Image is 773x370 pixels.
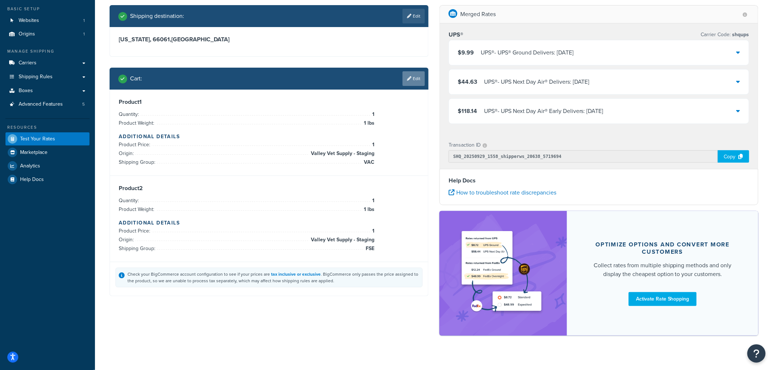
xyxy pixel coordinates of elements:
[83,31,85,37] span: 1
[5,124,90,131] div: Resources
[119,236,136,243] span: Origin:
[5,173,90,186] a: Help Docs
[130,13,184,19] h2: Shipping destination :
[119,150,136,157] span: Origin:
[19,74,53,80] span: Shipping Rules
[19,18,39,24] span: Websites
[718,150,749,163] div: Copy
[701,30,749,40] p: Carrier Code:
[458,48,474,57] span: $9.99
[271,271,321,277] a: tax inclusive or exclusive
[19,101,63,107] span: Advanced Features
[20,150,47,156] span: Marketplace
[584,261,741,279] div: Collect rates from multiple shipping methods and only display the cheapest option to your customers.
[20,177,44,183] span: Help Docs
[481,48,574,58] div: UPS® - UPS® Ground Delivers: [DATE]
[370,196,374,205] span: 1
[484,77,590,87] div: UPS® - UPS Next Day Air® Delivers: [DATE]
[309,149,374,158] span: Valley Vet Supply - Staging
[5,70,90,84] a: Shipping Rules
[5,14,90,27] a: Websites1
[362,119,374,128] span: 1 lbs
[629,292,697,306] a: Activate Rate Shopping
[731,31,749,38] span: shqups
[5,56,90,70] a: Carriers
[458,78,477,86] span: $44.63
[5,27,90,41] li: Origins
[449,140,481,150] p: Transaction ID
[19,88,33,94] span: Boxes
[5,84,90,98] a: Boxes
[5,132,90,146] a: Test Your Rates
[5,159,90,173] a: Analytics
[460,9,496,19] p: Merged Rates
[130,75,142,82] h2: Cart :
[362,158,374,167] span: VAC
[370,227,374,235] span: 1
[484,106,603,116] div: UPS® - UPS Next Day Air® Early Delivers: [DATE]
[370,110,374,119] span: 1
[5,48,90,54] div: Manage Shipping
[119,98,419,106] h3: Product 1
[119,110,141,118] span: Quantity:
[119,158,157,166] span: Shipping Group:
[119,133,419,140] h4: Additional Details
[119,227,152,235] span: Product Price:
[119,197,141,204] span: Quantity:
[119,219,419,227] h4: Additional Details
[449,188,556,197] a: How to troubleshoot rate discrepancies
[82,101,85,107] span: 5
[449,176,749,185] h4: Help Docs
[127,271,419,284] div: Check your BigCommerce account configuration to see if your prices are . BigCommerce only passes ...
[5,14,90,27] li: Websites
[584,241,741,256] div: Optimize options and convert more customers
[370,140,374,149] span: 1
[119,36,419,43] h3: [US_STATE], 66061 , [GEOGRAPHIC_DATA]
[119,205,156,213] span: Product Weight:
[19,31,35,37] span: Origins
[19,60,37,66] span: Carriers
[119,245,157,252] span: Shipping Group:
[403,9,425,23] a: Edit
[5,6,90,12] div: Basic Setup
[5,98,90,111] a: Advanced Features5
[458,107,477,115] span: $118.14
[403,71,425,86] a: Edit
[5,27,90,41] a: Origins1
[309,235,374,244] span: Valley Vet Supply - Staging
[83,18,85,24] span: 1
[362,205,374,214] span: 1 lbs
[119,185,419,192] h3: Product 2
[458,222,549,325] img: feature-image-rateshop-7084cbbcb2e67ef1d54c2e976f0e592697130d5817b016cf7cc7e13314366067.png
[5,146,90,159] a: Marketplace
[364,244,374,253] span: FSE
[20,136,55,142] span: Test Your Rates
[119,141,152,148] span: Product Price:
[119,119,156,127] span: Product Weight:
[449,31,463,38] h3: UPS®
[5,98,90,111] li: Advanced Features
[20,163,40,169] span: Analytics
[747,344,766,363] button: Open Resource Center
